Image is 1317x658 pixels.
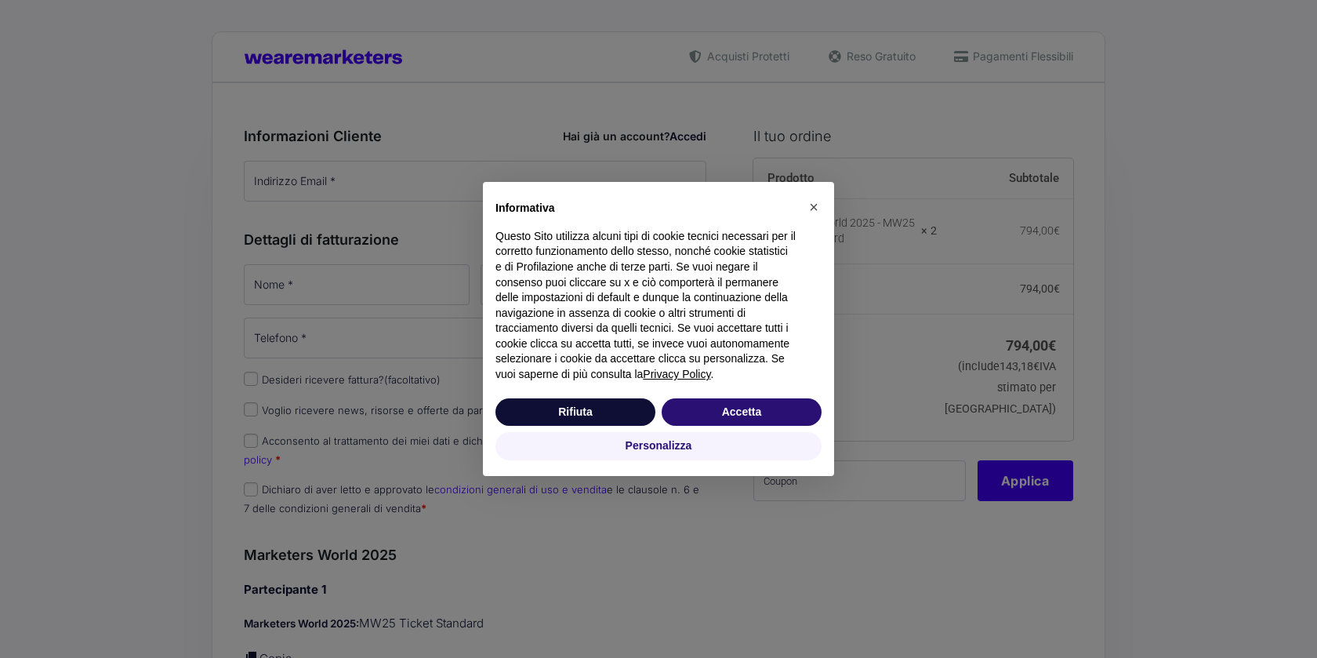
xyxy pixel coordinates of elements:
button: Chiudi questa informativa [801,194,826,220]
p: Questo Sito utilizza alcuni tipi di cookie tecnici necessari per il corretto funzionamento dello ... [495,229,796,383]
button: Rifiuta [495,398,655,427]
button: Personalizza [495,432,822,460]
a: Privacy Policy [643,368,710,380]
span: × [809,198,818,216]
button: Accetta [662,398,822,427]
h2: Informativa [495,201,796,216]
